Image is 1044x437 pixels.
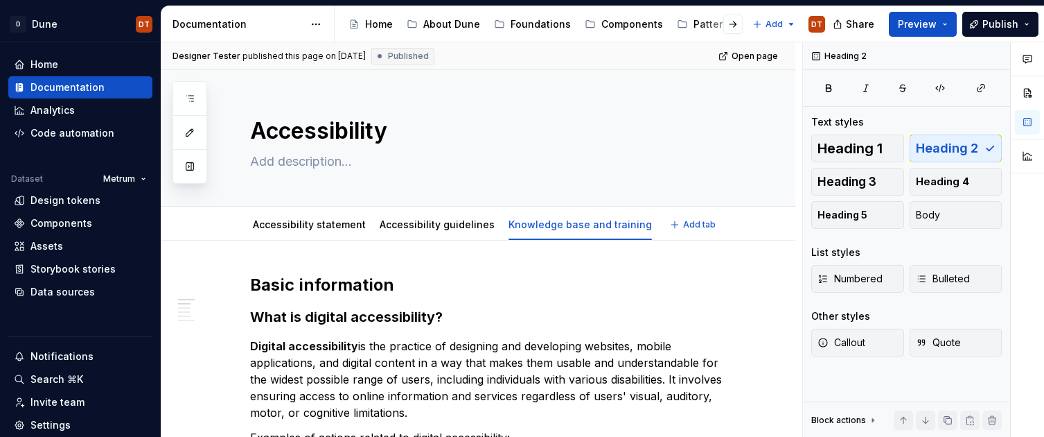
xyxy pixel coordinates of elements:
[30,395,85,409] div: Invite team
[910,201,1002,229] button: Body
[748,15,800,34] button: Add
[666,215,722,234] button: Add tab
[8,122,152,144] a: Code automation
[811,309,870,323] div: Other styles
[811,415,866,426] div: Block actions
[508,218,652,230] a: Knowledge base and training
[139,19,150,30] div: DT
[817,175,876,189] span: Heading 3
[30,350,94,363] div: Notifications
[916,272,970,286] span: Bulleted
[982,17,1018,31] span: Publish
[30,126,114,140] div: Code automation
[693,17,734,31] div: Patterns
[488,13,576,35] a: Foundations
[365,17,393,31] div: Home
[962,12,1038,37] button: Publish
[423,17,480,31] div: About Dune
[766,19,783,30] span: Add
[8,189,152,212] a: Design tokens
[511,17,571,31] div: Foundations
[8,414,152,436] a: Settings
[714,46,784,66] a: Open page
[172,17,303,31] div: Documentation
[846,17,874,31] span: Share
[247,114,737,148] textarea: Accessibility
[250,338,740,421] p: is the practice of designing and developing websites, mobile applications, and digital content in...
[32,17,57,31] div: Dune
[242,51,366,62] div: published this page on [DATE]
[30,194,100,207] div: Design tokens
[916,175,969,189] span: Heading 4
[30,80,105,94] div: Documentation
[30,262,116,276] div: Storybook stories
[898,17,937,31] span: Preview
[817,208,867,222] span: Heading 5
[30,103,75,117] div: Analytics
[253,218,366,230] a: Accessibility statement
[817,336,865,350] span: Callout
[910,265,1002,293] button: Bulleted
[250,339,358,353] strong: Digital accessibility
[503,209,657,239] div: Knowledge base and training
[343,10,745,38] div: Page tree
[811,265,904,293] button: Numbered
[3,9,158,39] button: DDuneDT
[30,239,63,253] div: Assets
[250,307,740,327] h3: What is digital accessibility?
[889,12,957,37] button: Preview
[826,12,883,37] button: Share
[811,246,860,259] div: List styles
[388,51,429,62] span: Published
[30,285,95,299] div: Data sources
[401,13,486,35] a: About Dune
[732,51,778,62] span: Open page
[97,169,152,189] button: Metrum
[817,142,883,155] span: Heading 1
[250,274,740,296] h2: Basic information
[374,209,500,239] div: Accessibility guidelines
[8,391,152,413] a: Invite team
[671,13,740,35] a: Patterns
[916,208,940,222] span: Body
[683,219,716,230] span: Add tab
[30,216,92,230] div: Components
[579,13,669,35] a: Components
[811,329,904,357] button: Callout
[811,115,864,129] div: Text styles
[811,201,904,229] button: Heading 5
[910,168,1002,196] button: Heading 4
[601,17,663,31] div: Components
[30,58,58,71] div: Home
[172,51,240,62] span: Designer Tester
[8,345,152,368] button: Notifications
[811,19,822,30] div: DT
[247,209,371,239] div: Accessibility statement
[8,212,152,234] a: Components
[30,418,71,432] div: Settings
[910,329,1002,357] button: Quote
[8,53,152,76] a: Home
[8,99,152,121] a: Analytics
[11,173,43,185] div: Dataset
[8,76,152,98] a: Documentation
[916,336,961,350] span: Quote
[811,411,878,430] div: Block actions
[8,281,152,303] a: Data sources
[103,173,135,185] span: Metrum
[811,168,904,196] button: Heading 3
[8,368,152,391] button: Search ⌘K
[10,16,26,33] div: D
[8,258,152,280] a: Storybook stories
[811,135,904,162] button: Heading 1
[8,235,152,257] a: Assets
[817,272,883,286] span: Numbered
[343,13,398,35] a: Home
[380,218,495,230] a: Accessibility guidelines
[30,372,83,386] div: Search ⌘K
